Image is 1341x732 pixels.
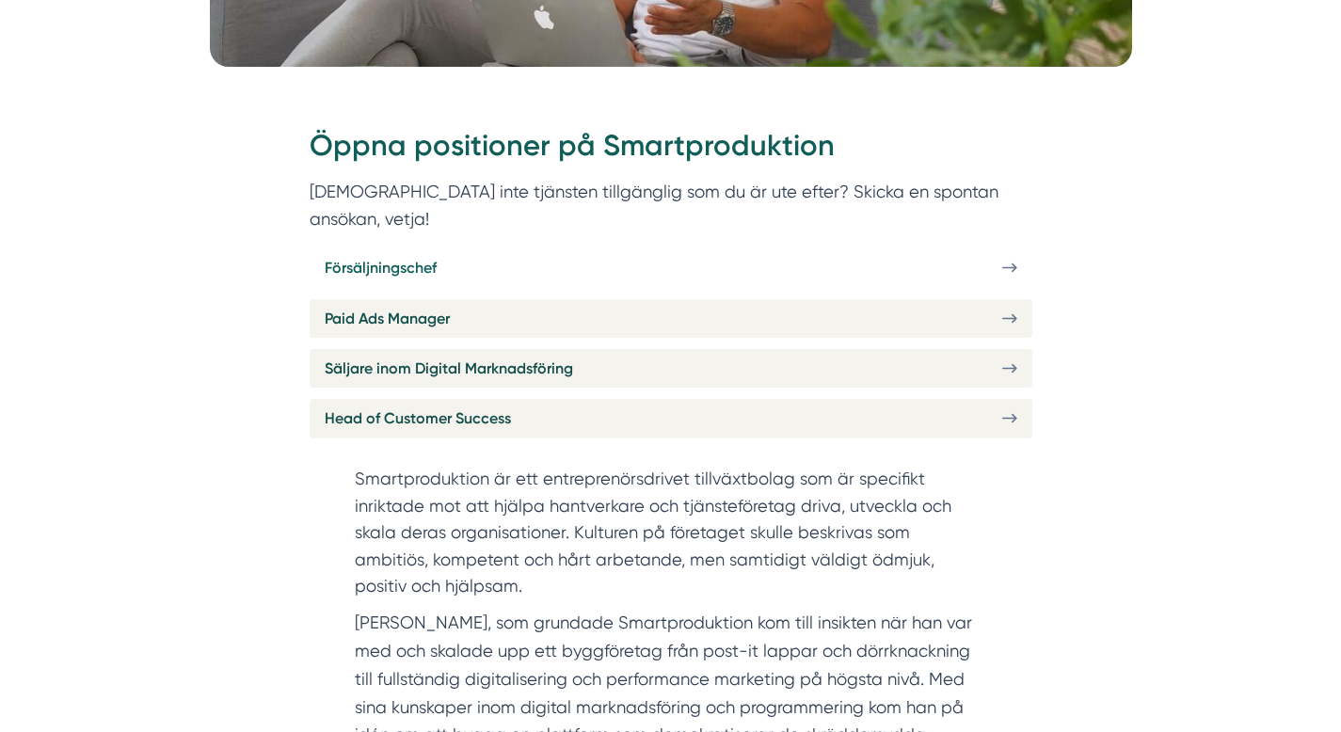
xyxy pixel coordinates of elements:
span: Head of Customer Success [325,406,511,430]
a: Säljare inom Digital Marknadsföring [310,349,1032,388]
span: Försäljningschef [325,256,437,279]
span: Säljare inom Digital Marknadsföring [325,357,573,380]
p: [DEMOGRAPHIC_DATA] inte tjänsten tillgänglig som du är ute efter? Skicka en spontan ansökan, vetja! [310,178,1032,233]
h2: Öppna positioner på Smartproduktion [310,125,1032,178]
span: Paid Ads Manager [325,307,450,330]
section: Smartproduktion är ett entreprenörsdrivet tillväxtbolag som är specifikt inriktade mot att hjälpa... [355,466,987,609]
a: Head of Customer Success [310,399,1032,438]
a: Paid Ads Manager [310,299,1032,338]
a: Försäljningschef [310,248,1032,287]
